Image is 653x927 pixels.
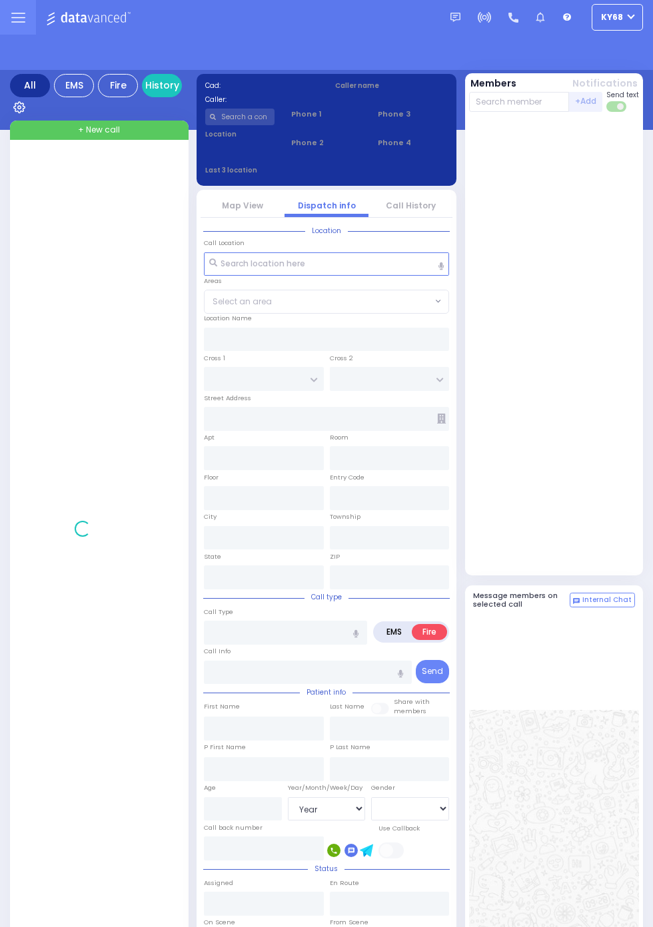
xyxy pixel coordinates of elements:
[204,918,235,927] label: On Scene
[330,878,359,888] label: En Route
[288,783,366,792] div: Year/Month/Week/Day
[204,473,219,482] label: Floor
[473,591,570,609] h5: Message members on selected call
[378,824,420,833] label: Use Callback
[308,864,344,874] span: Status
[330,354,353,363] label: Cross 2
[386,200,436,211] a: Call History
[330,512,360,521] label: Township
[298,200,356,211] a: Dispatch info
[606,90,639,100] span: Send text
[305,592,348,602] span: Call type
[204,276,222,286] label: Areas
[204,354,225,363] label: Cross 1
[204,433,215,442] label: Apt
[416,660,449,683] button: Send
[469,92,570,112] input: Search member
[204,238,245,248] label: Call Location
[330,473,364,482] label: Entry Code
[204,252,449,276] input: Search location here
[305,226,348,236] span: Location
[204,512,217,521] label: City
[376,624,412,640] label: EMS
[204,314,252,323] label: Location Name
[205,129,275,139] label: Location
[437,414,446,424] span: Other building occupants
[291,137,361,149] span: Phone 2
[330,702,364,711] label: Last Name
[204,552,221,561] label: State
[204,702,240,711] label: First Name
[46,9,135,26] img: Logo
[572,77,638,91] button: Notifications
[205,95,319,105] label: Caller:
[335,81,448,91] label: Caller name
[204,823,263,832] label: Call back number
[470,77,516,91] button: Members
[291,109,361,120] span: Phone 1
[330,743,370,752] label: P Last Name
[142,74,182,97] a: History
[592,4,643,31] button: ky68
[570,593,635,607] button: Internal Chat
[205,81,319,91] label: Cad:
[204,394,251,403] label: Street Address
[213,296,272,308] span: Select an area
[601,11,623,23] span: ky68
[54,74,94,97] div: EMS
[204,647,231,656] label: Call Info
[205,165,327,175] label: Last 3 location
[378,109,448,120] span: Phone 3
[378,137,448,149] span: Phone 4
[606,100,628,113] label: Turn off text
[582,595,632,605] span: Internal Chat
[98,74,138,97] div: Fire
[394,697,430,706] small: Share with
[450,13,460,23] img: message.svg
[300,687,352,697] span: Patient info
[573,598,580,605] img: comment-alt.png
[10,74,50,97] div: All
[222,200,263,211] a: Map View
[204,783,216,792] label: Age
[204,607,233,617] label: Call Type
[330,918,368,927] label: From Scene
[78,124,120,136] span: + New call
[412,624,447,640] label: Fire
[205,109,275,125] input: Search a contact
[204,878,233,888] label: Assigned
[394,707,426,715] span: members
[371,783,395,792] label: Gender
[330,552,340,561] label: ZIP
[204,743,246,752] label: P First Name
[330,433,348,442] label: Room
